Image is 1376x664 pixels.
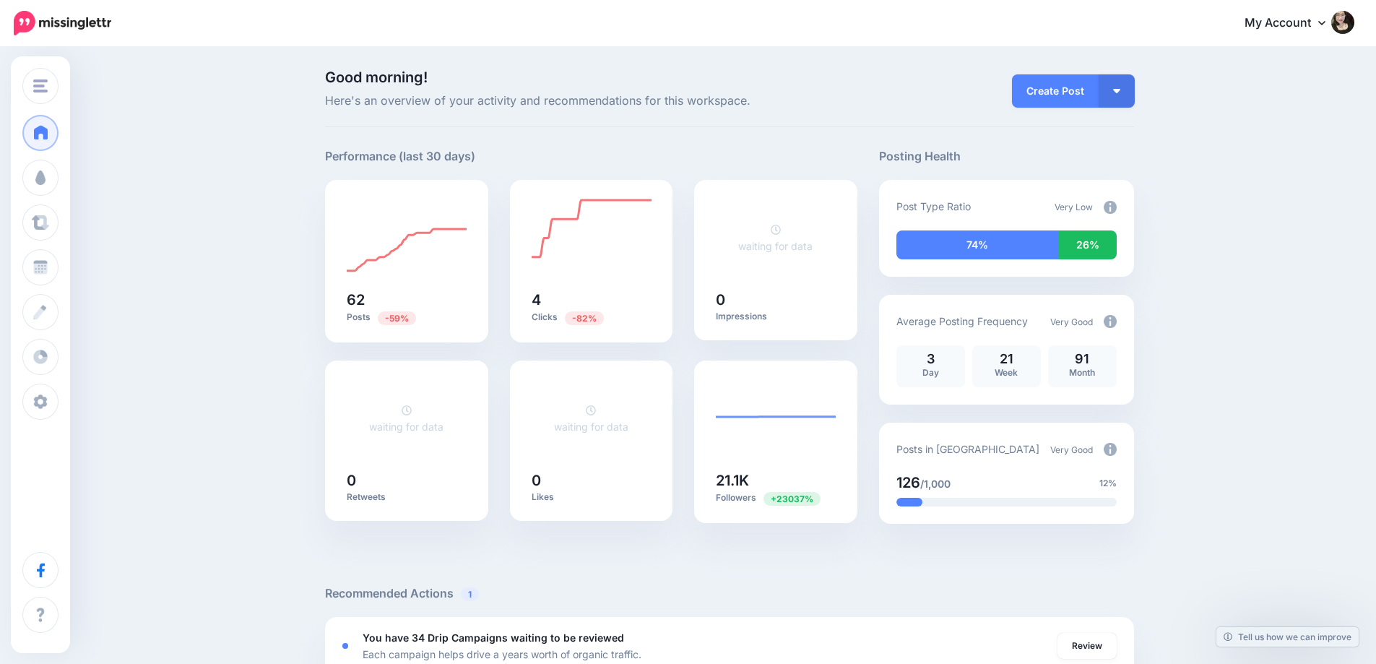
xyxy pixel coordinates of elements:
[896,474,920,491] span: 126
[532,311,652,324] p: Clicks
[979,353,1034,366] p: 21
[325,147,475,165] h5: Performance (last 30 days)
[1050,444,1093,455] span: Very Good
[716,491,836,505] p: Followers
[325,92,857,111] span: Here's an overview of your activity and recommendations for this workspace.
[896,230,1059,259] div: 74% of your posts in the last 30 days have been from Drip Campaigns
[369,404,443,433] a: waiting for data
[363,631,624,644] b: You have 34 Drip Campaigns waiting to be reviewed
[342,643,348,649] div: <div class='status-dot small red margin-right'></div>Error
[1216,627,1359,647] a: Tell us how we can improve
[922,367,939,378] span: Day
[325,585,1134,603] h5: Recommended Actions
[716,311,836,322] p: Impressions
[532,491,652,503] p: Likes
[1012,74,1099,108] a: Create Post
[896,441,1039,457] p: Posts in [GEOGRAPHIC_DATA]
[1113,89,1120,93] img: arrow-down-white.png
[1099,476,1117,491] span: 12%
[763,492,821,506] span: Previous period: 91
[1104,443,1117,456] img: info-circle-grey.png
[1230,6,1354,41] a: My Account
[347,473,467,488] h5: 0
[920,478,951,490] span: /1,000
[896,198,971,215] p: Post Type Ratio
[461,587,479,601] span: 1
[1058,230,1117,259] div: 26% of your posts in the last 30 days were manually created (i.e. were not from Drip Campaigns or...
[896,313,1028,329] p: Average Posting Frequency
[879,147,1134,165] h5: Posting Health
[1055,202,1093,212] span: Very Low
[363,646,641,663] p: Each campaign helps drive a years worth of organic traffic.
[347,311,467,324] p: Posts
[347,293,467,307] h5: 62
[1050,316,1093,327] span: Very Good
[33,79,48,92] img: menu.png
[1104,201,1117,214] img: info-circle-grey.png
[347,491,467,503] p: Retweets
[995,367,1018,378] span: Week
[896,498,923,506] div: 12% of your posts in the last 30 days have been from Drip Campaigns
[716,473,836,488] h5: 21.1K
[14,11,111,35] img: Missinglettr
[1104,315,1117,328] img: info-circle-grey.png
[532,473,652,488] h5: 0
[565,311,604,325] span: Previous period: 22
[1069,367,1095,378] span: Month
[904,353,958,366] p: 3
[716,293,836,307] h5: 0
[532,293,652,307] h5: 4
[738,223,813,252] a: waiting for data
[378,311,416,325] span: Previous period: 151
[1055,353,1109,366] p: 91
[1057,633,1117,659] a: Review
[325,69,428,86] span: Good morning!
[554,404,628,433] a: waiting for data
